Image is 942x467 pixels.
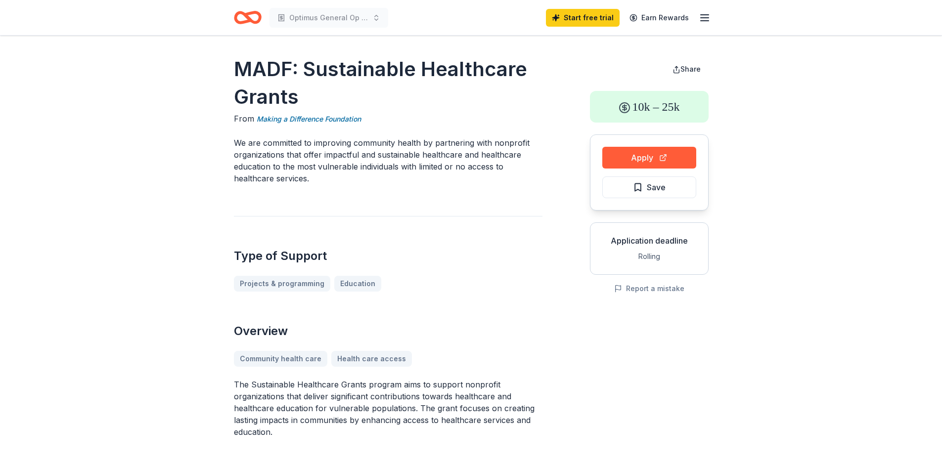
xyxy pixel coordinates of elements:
[590,91,709,123] div: 10k – 25k
[602,176,696,198] button: Save
[234,137,542,184] p: We are committed to improving community health by partnering with nonprofit organizations that of...
[647,181,666,194] span: Save
[614,283,684,295] button: Report a mistake
[546,9,620,27] a: Start free trial
[234,276,330,292] a: Projects & programming
[289,12,368,24] span: Optimus General Op Funding
[234,55,542,111] h1: MADF: Sustainable Healthcare Grants
[602,147,696,169] button: Apply
[598,251,700,262] div: Rolling
[234,323,542,339] h2: Overview
[234,6,262,29] a: Home
[680,65,701,73] span: Share
[234,248,542,264] h2: Type of Support
[598,235,700,247] div: Application deadline
[665,59,709,79] button: Share
[234,379,542,438] p: The Sustainable Healthcare Grants program aims to support nonprofit organizations that deliver si...
[257,113,361,125] a: Making a Difference Foundation
[234,113,542,125] div: From
[624,9,695,27] a: Earn Rewards
[269,8,388,28] button: Optimus General Op Funding
[334,276,381,292] a: Education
